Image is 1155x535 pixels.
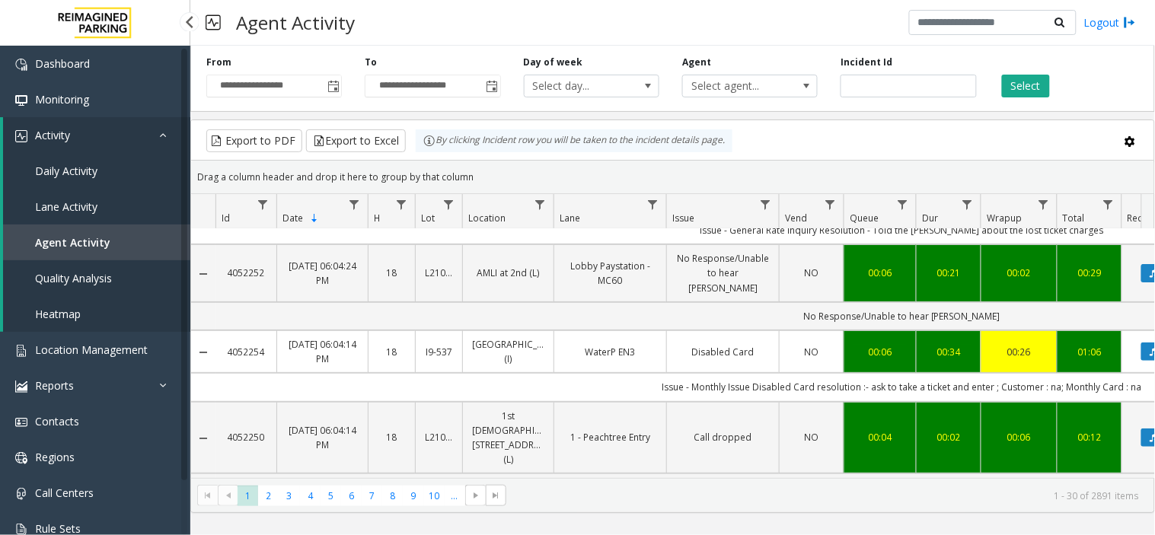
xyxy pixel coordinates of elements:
[191,194,1154,478] div: Data table
[423,135,436,147] img: infoIcon.svg
[35,342,148,357] span: Location Management
[35,199,97,214] span: Lane Activity
[35,56,90,71] span: Dashboard
[35,128,70,142] span: Activity
[3,260,190,296] a: Quality Analysis
[853,430,907,444] a: 00:04
[1067,430,1112,444] a: 00:12
[785,212,807,225] span: Vend
[228,4,362,41] h3: Agent Activity
[853,266,907,280] a: 00:06
[35,414,79,428] span: Contacts
[643,194,663,215] a: Lane Filter Menu
[991,345,1048,359] div: 00:26
[563,259,657,288] a: Lobby Paystation - MC60
[524,56,583,69] label: Day of week
[362,486,382,506] span: Page 7
[15,94,27,107] img: 'icon'
[378,266,406,280] a: 18
[472,266,544,280] a: AMLI at 2nd (L)
[926,345,972,359] a: 00:34
[926,266,972,280] a: 00:21
[191,164,1154,190] div: Drag a column header and drop it here to group by that column
[391,194,412,215] a: H Filter Menu
[472,337,544,366] a: [GEOGRAPHIC_DATA] (I)
[853,345,907,359] a: 00:06
[991,266,1048,280] a: 00:02
[991,430,1048,444] a: 00:06
[35,92,89,107] span: Monitoring
[15,59,27,71] img: 'icon'
[403,486,423,506] span: Page 9
[468,212,506,225] span: Location
[253,194,273,215] a: Id Filter Menu
[300,486,321,506] span: Page 4
[445,486,465,506] span: Page 11
[225,345,267,359] a: 4052254
[1067,266,1112,280] a: 00:29
[279,486,300,506] span: Page 3
[3,153,190,189] a: Daily Activity
[789,430,834,444] a: NO
[1128,212,1145,225] span: Rec.
[258,486,279,506] span: Page 2
[35,450,75,464] span: Regions
[676,430,770,444] a: Call dropped
[820,194,841,215] a: Vend Filter Menu
[486,485,506,506] span: Go to the last page
[35,271,112,285] span: Quality Analysis
[483,75,500,97] span: Toggle popup
[425,345,453,359] a: I9-537
[439,194,459,215] a: Lot Filter Menu
[15,345,27,357] img: 'icon'
[306,129,406,152] button: Export to Excel
[206,56,231,69] label: From
[282,212,303,225] span: Date
[1098,194,1118,215] a: Total Filter Menu
[1067,345,1112,359] a: 01:06
[425,266,453,280] a: L21063800
[35,307,81,321] span: Heatmap
[15,452,27,464] img: 'icon'
[1033,194,1054,215] a: Wrapup Filter Menu
[563,430,657,444] a: 1 - Peachtree Entry
[682,56,711,69] label: Agent
[957,194,978,215] a: Dur Filter Menu
[3,117,190,153] a: Activity
[3,189,190,225] a: Lane Activity
[3,225,190,260] a: Agent Activity
[344,194,365,215] a: Date Filter Menu
[191,268,215,280] a: Collapse Details
[3,296,190,332] a: Heatmap
[676,345,770,359] a: Disabled Card
[365,56,377,69] label: To
[515,489,1139,502] kendo-pager-info: 1 - 30 of 2891 items
[206,129,302,152] button: Export to PDF
[805,431,819,444] span: NO
[374,212,381,225] span: H
[789,266,834,280] a: NO
[926,430,972,444] a: 00:02
[321,486,341,506] span: Page 5
[1084,14,1136,30] a: Logout
[425,430,453,444] a: L21078200
[308,212,321,225] span: Sortable
[465,485,486,506] span: Go to the next page
[755,194,776,215] a: Issue Filter Menu
[841,56,892,69] label: Incident Id
[382,486,403,506] span: Page 8
[222,212,230,225] span: Id
[490,489,503,502] span: Go to the last page
[15,488,27,500] img: 'icon'
[238,486,258,506] span: Page 1
[378,430,406,444] a: 18
[560,212,580,225] span: Lane
[424,486,445,506] span: Page 10
[472,409,544,467] a: 1st [DEMOGRAPHIC_DATA], [STREET_ADDRESS] (L)
[35,486,94,500] span: Call Centers
[805,346,819,358] span: NO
